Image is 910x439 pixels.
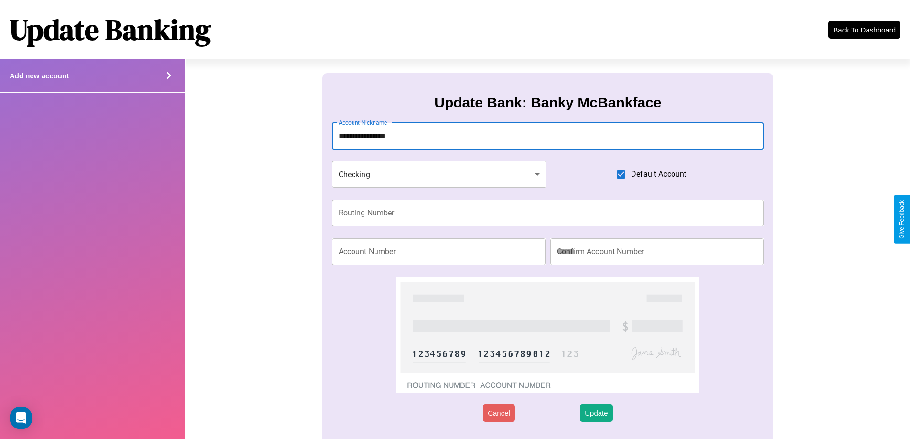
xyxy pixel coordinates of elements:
h4: Add new account [10,72,69,80]
span: Default Account [631,169,686,180]
h1: Update Banking [10,10,211,49]
h3: Update Bank: Banky McBankface [434,95,661,111]
img: check [396,277,699,393]
div: Give Feedback [899,200,905,239]
div: Open Intercom Messenger [10,407,32,429]
button: Cancel [483,404,515,422]
button: Back To Dashboard [828,21,900,39]
button: Update [580,404,612,422]
div: Checking [332,161,547,188]
label: Account Nickname [339,118,387,127]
